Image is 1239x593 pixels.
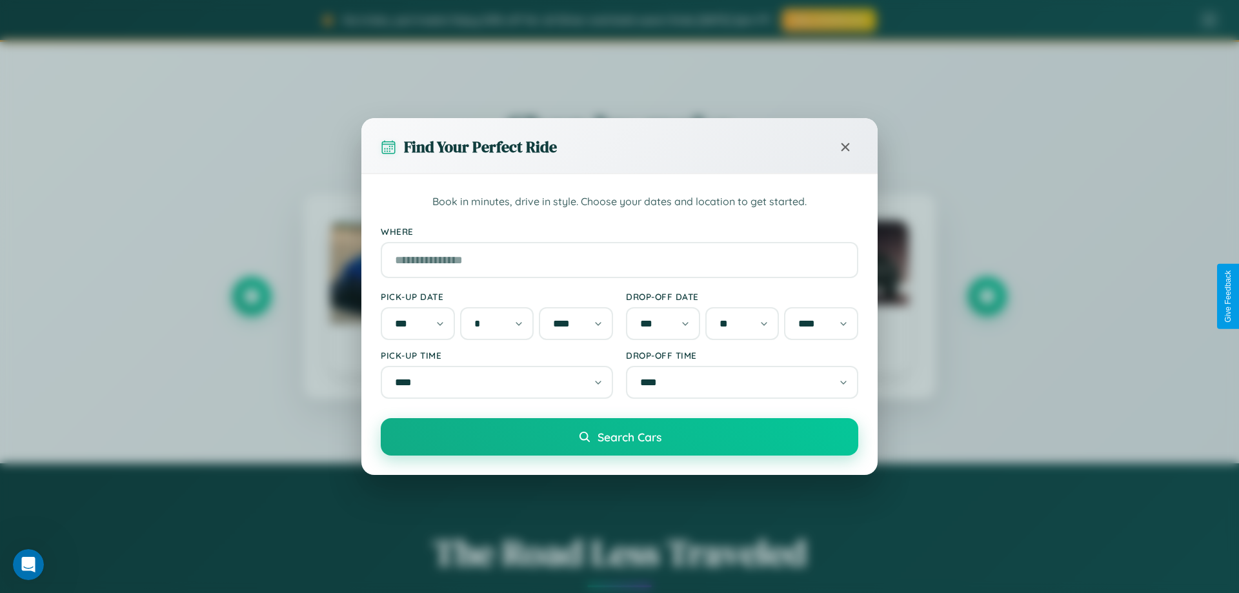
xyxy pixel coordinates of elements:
[381,350,613,361] label: Pick-up Time
[404,136,557,157] h3: Find Your Perfect Ride
[381,194,858,210] p: Book in minutes, drive in style. Choose your dates and location to get started.
[381,418,858,456] button: Search Cars
[626,291,858,302] label: Drop-off Date
[381,291,613,302] label: Pick-up Date
[598,430,661,444] span: Search Cars
[626,350,858,361] label: Drop-off Time
[381,226,858,237] label: Where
